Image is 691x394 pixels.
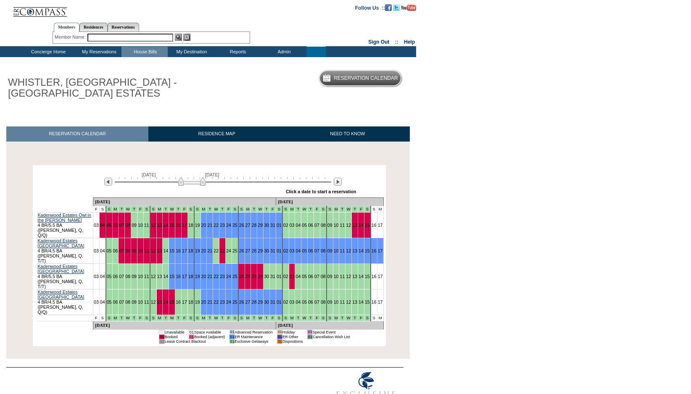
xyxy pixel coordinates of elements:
[169,223,174,228] a: 15
[175,289,182,315] td: 16
[207,315,213,321] td: Mountains Mud Season - Fall 2025
[245,206,251,212] td: Mountains Mud Season - Fall 2025
[327,289,333,315] td: 09
[232,223,237,228] a: 25
[251,315,257,321] td: Mountains Mud Season - Fall 2025
[245,248,251,253] a: 27
[150,206,156,212] td: Mountains Mud Season - Fall 2025
[334,76,398,81] h5: Reservation Calendar
[38,264,84,274] a: Kadenwood Estates [GEOGRAPHIC_DATA]
[239,274,244,279] a: 26
[163,223,168,228] a: 14
[112,315,119,321] td: Mountains Mud Season - Fall 2025
[371,212,377,238] td: 16
[38,289,84,299] a: Kadenwood Estates [GEOGRAPHIC_DATA]
[301,206,308,212] td: Mountains Mud Season - Fall 2025
[207,248,212,253] a: 21
[6,126,148,141] a: RESERVATION CALENDAR
[314,212,320,238] td: 07
[270,299,275,305] a: 31
[112,289,119,315] td: 06
[276,263,282,289] td: 01
[345,206,352,212] td: Mountains Mud Season - Fall 2025
[194,212,200,238] td: 19
[169,248,174,253] a: 15
[6,75,195,101] h1: WHISTLER, [GEOGRAPHIC_DATA] - [GEOGRAPHIC_DATA] ESTATES
[339,206,345,212] td: Mountains Mud Season - Fall 2025
[377,263,383,289] td: 17
[327,263,333,289] td: 09
[257,206,264,212] td: Mountains Mud Season - Fall 2025
[377,206,383,212] td: M
[125,289,131,315] td: 08
[358,206,364,212] td: Mountains Mud Season - Fall 2025
[226,274,231,279] a: 24
[308,248,313,253] a: 06
[138,248,143,253] a: 10
[93,289,99,315] td: 03
[371,263,377,289] td: 16
[55,34,87,41] div: Member Name:
[157,248,162,253] a: 13
[352,206,358,212] td: Mountains Mud Season - Fall 2025
[364,263,370,289] td: 15
[232,274,237,279] a: 25
[334,178,342,186] img: Next
[182,223,187,228] a: 17
[93,263,99,289] td: 03
[359,223,364,228] a: 14
[156,263,163,289] td: 13
[282,212,289,238] td: 02
[213,315,219,321] td: Mountains Mud Season - Fall 2025
[119,223,124,228] a: 07
[205,172,219,177] span: [DATE]
[245,299,251,305] a: 27
[285,126,410,141] a: NEED TO KNOW
[245,274,251,279] a: 27
[188,248,193,253] a: 18
[151,223,156,228] a: 12
[232,206,238,212] td: Mountains Mud Season - Fall 2025
[142,172,156,177] span: [DATE]
[37,212,93,238] td: 4 BR/5.5 BA ([PERSON_NAME], Q, Q/Q)
[258,299,263,305] a: 29
[295,248,301,253] a: 04
[282,289,289,315] td: 02
[150,315,156,321] td: Mountains Mud Season - Fall 2025
[93,206,99,212] td: F
[277,248,282,253] a: 01
[327,206,333,212] td: Mountains Mud Season - Fall 2025
[295,263,301,289] td: 04
[93,315,99,321] td: F
[106,238,112,263] td: 05
[131,263,137,289] td: 09
[194,289,200,315] td: 19
[176,223,181,228] a: 16
[213,238,219,263] td: 22
[364,206,370,212] td: Mountains Mud Season - Fall 2025
[107,223,112,228] a: 05
[289,212,295,238] td: 03
[260,47,306,57] td: Admin
[182,315,188,321] td: Mountains Mud Season - Fall 2025
[207,206,213,212] td: Mountains Mud Season - Fall 2025
[169,206,175,212] td: Mountains Mud Season - Fall 2025
[239,248,244,253] a: 26
[163,299,168,305] a: 14
[150,289,156,315] td: 12
[207,299,212,305] a: 21
[38,213,91,223] a: Kadenwood Estates Owl in the [PERSON_NAME]
[251,223,256,228] a: 28
[112,206,119,212] td: Mountains Mud Season - Fall 2025
[137,212,143,238] td: 10
[187,315,194,321] td: Mountains Mud Season - Fall 2025
[119,248,124,253] a: 07
[239,299,244,305] a: 26
[251,299,256,305] a: 28
[125,223,130,228] a: 08
[339,263,345,289] td: 11
[104,178,112,186] img: Previous
[308,289,314,315] td: 06
[371,289,377,315] td: 16
[339,289,345,315] td: 11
